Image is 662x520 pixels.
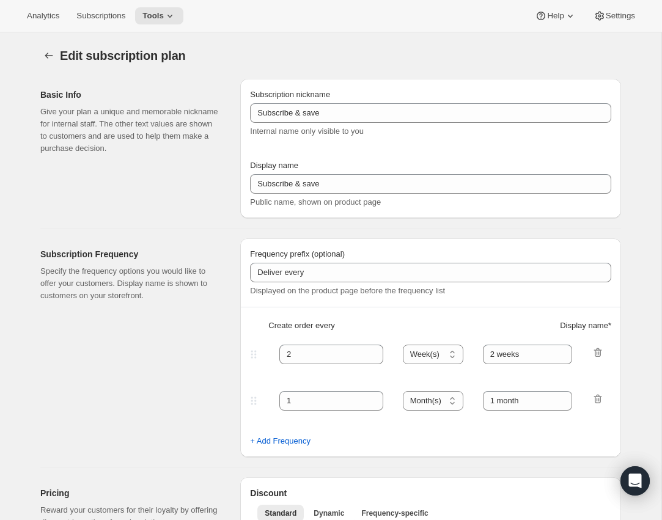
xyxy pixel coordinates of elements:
[40,487,221,499] h2: Pricing
[528,7,583,24] button: Help
[361,508,428,518] span: Frequency-specific
[27,11,59,21] span: Analytics
[250,263,611,282] input: Deliver every
[620,466,650,496] div: Open Intercom Messenger
[265,508,296,518] span: Standard
[20,7,67,24] button: Analytics
[250,161,298,170] span: Display name
[250,126,364,136] span: Internal name only visible to you
[547,11,564,21] span: Help
[40,265,221,302] p: Specify the frequency options you would like to offer your customers. Display name is shown to cu...
[586,7,642,24] button: Settings
[250,286,445,295] span: Displayed on the product page before the frequency list
[40,47,57,64] button: Subscription plans
[135,7,183,24] button: Tools
[76,11,125,21] span: Subscriptions
[250,90,330,99] span: Subscription nickname
[40,89,221,101] h2: Basic Info
[250,197,381,207] span: Public name, shown on product page
[250,487,611,499] h2: Discount
[314,508,344,518] span: Dynamic
[250,174,611,194] input: Subscribe & Save
[250,249,345,258] span: Frequency prefix (optional)
[268,320,334,332] span: Create order every
[250,435,311,447] span: + Add Frequency
[483,345,573,364] input: 1 month
[40,106,221,155] p: Give your plan a unique and memorable nickname for internal staff. The other text values are show...
[243,431,318,451] button: + Add Frequency
[40,248,221,260] h2: Subscription Frequency
[606,11,635,21] span: Settings
[142,11,164,21] span: Tools
[250,103,611,123] input: Subscribe & Save
[60,49,186,62] span: Edit subscription plan
[560,320,611,332] span: Display name *
[69,7,133,24] button: Subscriptions
[483,391,573,411] input: 1 month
